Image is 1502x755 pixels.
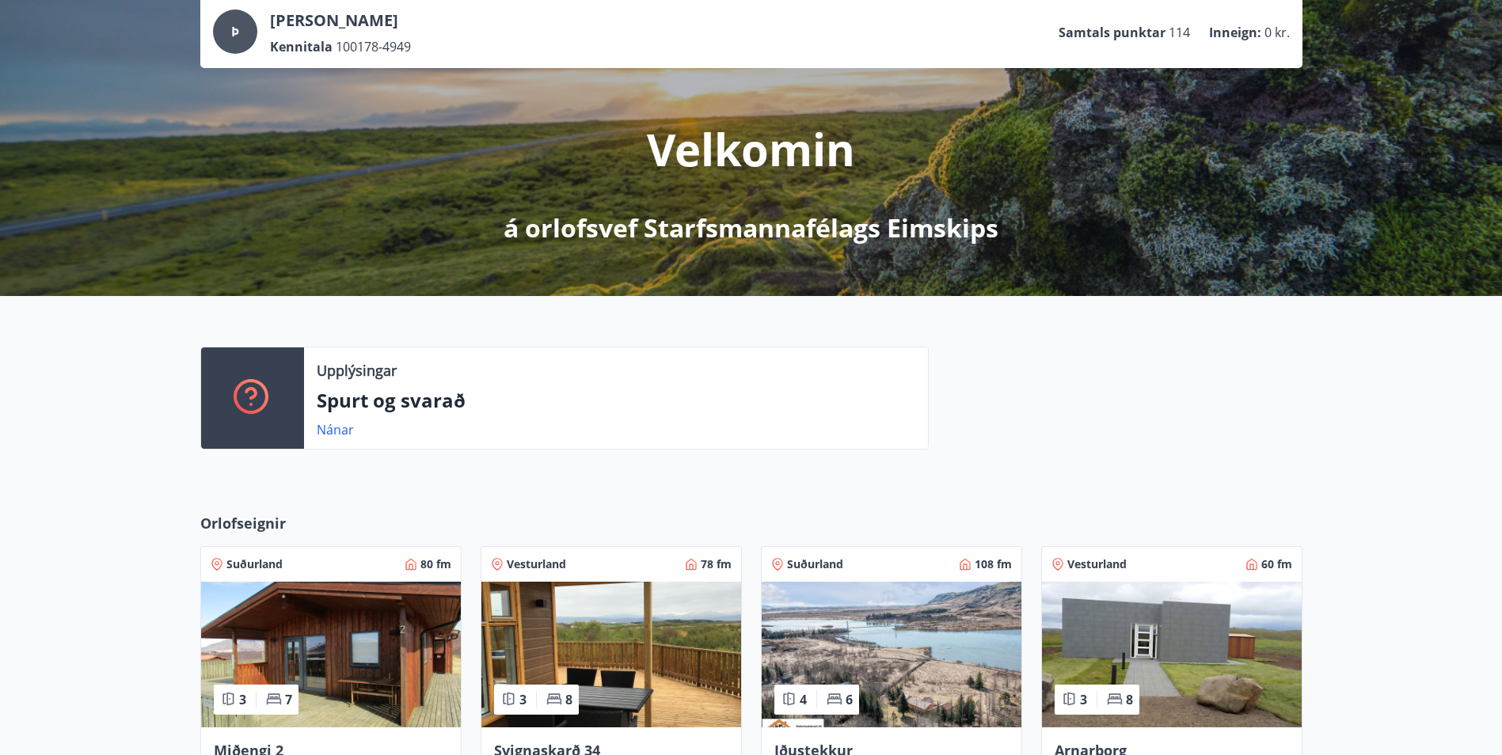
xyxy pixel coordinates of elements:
span: 3 [519,691,527,708]
span: 8 [1126,691,1133,708]
span: Þ [231,23,239,40]
span: 6 [846,691,853,708]
span: 80 fm [420,556,451,572]
p: Kennitala [270,38,333,55]
img: Paella dish [201,582,461,727]
span: 3 [1080,691,1087,708]
p: Upplýsingar [317,360,397,381]
span: Vesturland [1067,556,1127,572]
span: 4 [800,691,807,708]
img: Paella dish [762,582,1021,727]
a: Nánar [317,421,354,438]
img: Paella dish [1042,582,1302,727]
img: Paella dish [481,582,741,727]
span: 60 fm [1261,556,1292,572]
span: Vesturland [507,556,566,572]
span: Suðurland [787,556,843,572]
span: Orlofseignir [200,513,286,533]
span: 100178-4949 [336,38,411,55]
p: Spurt og svarað [317,387,915,414]
p: á orlofsvef Starfsmannafélags Eimskips [504,211,998,245]
span: 7 [285,691,292,708]
span: 3 [239,691,246,708]
span: Suðurland [226,556,283,572]
p: Inneign : [1209,24,1261,41]
span: 8 [565,691,572,708]
span: 114 [1169,24,1190,41]
p: Velkomin [647,119,855,179]
span: 78 fm [701,556,732,572]
span: 108 fm [975,556,1012,572]
p: [PERSON_NAME] [270,9,411,32]
span: 0 kr. [1264,24,1290,41]
p: Samtals punktar [1059,24,1165,41]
